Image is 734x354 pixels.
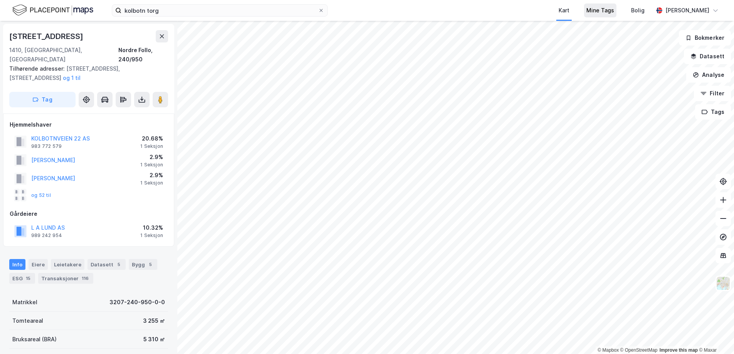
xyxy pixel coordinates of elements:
div: 5 [115,261,123,268]
div: Matrikkel [12,298,37,307]
div: 1410, [GEOGRAPHIC_DATA], [GEOGRAPHIC_DATA] [9,46,118,64]
button: Filter [694,86,731,101]
img: logo.f888ab2527a4732fd821a326f86c7f29.svg [12,3,93,17]
div: 1 Seksjon [140,162,163,168]
div: Kart [559,6,569,15]
div: 2.9% [140,171,163,180]
div: 1 Seksjon [140,232,163,239]
div: 1 Seksjon [140,180,163,186]
div: Hjemmelshaver [10,120,168,129]
button: Tags [695,104,731,120]
div: Bruksareal (BRA) [12,335,57,344]
button: Tag [9,92,76,107]
input: Søk på adresse, matrikkel, gårdeiere, leietakere eller personer [121,5,318,16]
div: 5 [146,261,154,268]
div: [PERSON_NAME] [665,6,709,15]
div: Info [9,259,25,270]
div: 3 255 ㎡ [143,316,165,325]
div: Datasett [88,259,126,270]
div: [STREET_ADDRESS], [STREET_ADDRESS] [9,64,162,83]
div: Transaksjoner [38,273,93,284]
div: 2.9% [140,152,163,162]
div: Gårdeiere [10,209,168,218]
span: Tilhørende adresser: [9,65,66,72]
button: Datasett [684,49,731,64]
img: Z [716,276,731,291]
div: Leietakere [51,259,84,270]
a: OpenStreetMap [620,347,658,353]
div: 20.68% [140,134,163,143]
div: Nordre Follo, 240/950 [118,46,168,64]
div: [STREET_ADDRESS] [9,30,85,42]
div: 116 [80,274,90,282]
div: 1 Seksjon [140,143,163,149]
div: Bygg [129,259,157,270]
button: Bokmerker [679,30,731,46]
div: 983 772 579 [31,143,62,149]
div: Mine Tags [586,6,614,15]
div: 3207-240-950-0-0 [109,298,165,307]
div: 15 [24,274,32,282]
a: Mapbox [598,347,619,353]
div: ESG [9,273,35,284]
div: Bolig [631,6,645,15]
button: Analyse [686,67,731,83]
iframe: Chat Widget [695,317,734,354]
div: Eiere [29,259,48,270]
div: 989 242 954 [31,232,62,239]
a: Improve this map [660,347,698,353]
div: 10.32% [140,223,163,232]
div: 5 310 ㎡ [143,335,165,344]
div: Tomteareal [12,316,43,325]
